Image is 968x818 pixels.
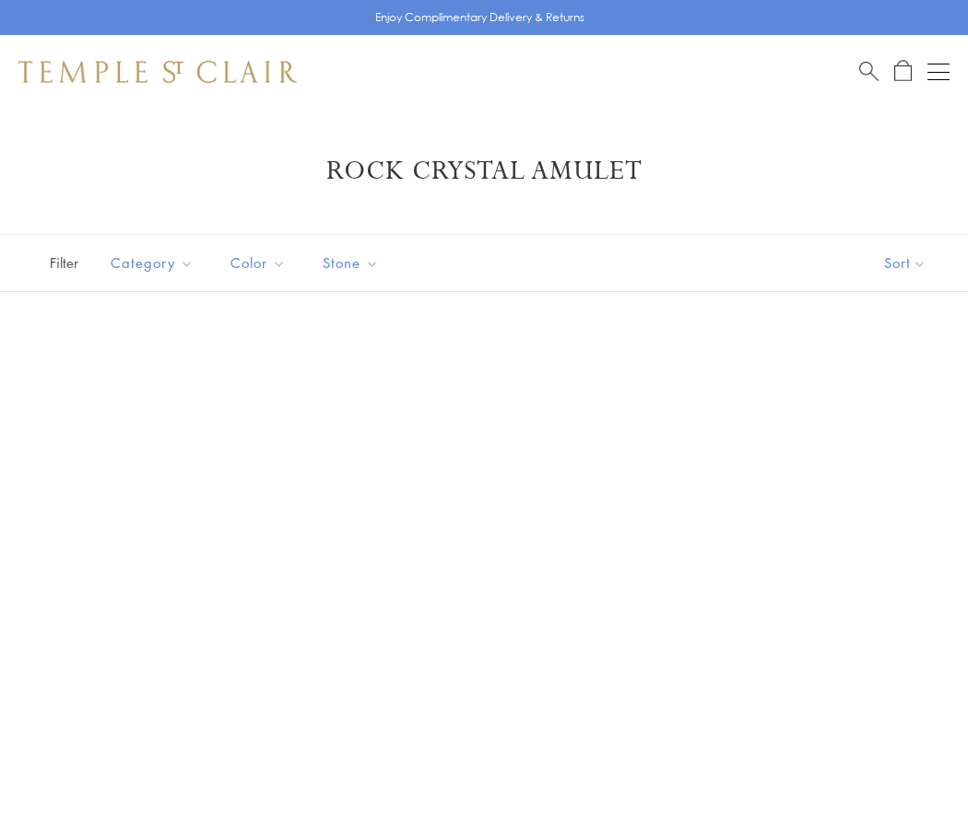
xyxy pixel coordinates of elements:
[46,155,922,188] h1: Rock Crystal Amulet
[217,242,300,284] button: Color
[97,242,207,284] button: Category
[313,251,393,275] span: Stone
[894,60,912,83] a: Open Shopping Bag
[221,251,300,275] span: Color
[927,61,950,83] button: Open navigation
[375,8,584,27] p: Enjoy Complimentary Delivery & Returns
[309,242,393,284] button: Stone
[18,61,297,83] img: Temple St. Clair
[843,235,968,291] button: Show sort by
[859,60,879,83] a: Search
[101,251,207,275] span: Category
